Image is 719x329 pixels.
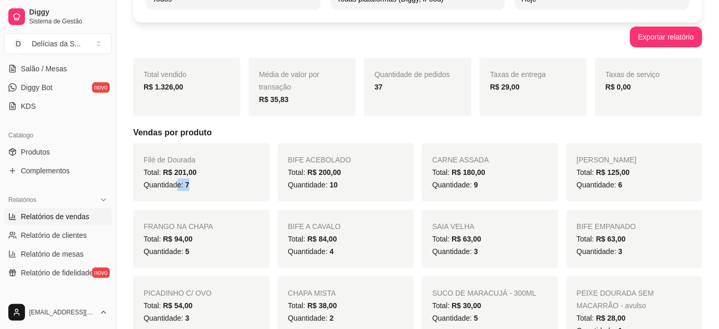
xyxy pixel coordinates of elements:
span: Filé de Dourada [144,156,196,164]
span: KDS [21,101,36,111]
a: KDS [4,98,112,115]
span: R$ 54,00 [163,301,192,310]
span: R$ 94,00 [163,235,192,243]
span: Quantidade: [288,314,334,322]
a: Relatório de mesas [4,246,112,262]
span: Total: [432,235,481,243]
div: Delícias da S ... [32,39,81,49]
div: Gerenciar [4,294,112,310]
span: R$ 201,00 [163,168,197,176]
h5: Vendas por produto [133,126,702,139]
span: 7 [185,181,189,189]
strong: R$ 35,83 [259,95,289,104]
span: Relatório de fidelidade [21,268,93,278]
a: Diggy Botnovo [4,79,112,96]
span: Quantidade: [577,247,623,256]
span: 6 [619,181,623,189]
span: 5 [185,247,189,256]
span: R$ 63,00 [452,235,481,243]
span: 3 [619,247,623,256]
span: Total: [577,168,630,176]
span: Relatórios [8,196,36,204]
span: Quantidade: [432,181,478,189]
a: Relatório de fidelidadenovo [4,264,112,281]
span: 3 [185,314,189,322]
span: Total vendido [144,70,187,79]
span: Relatório de mesas [21,249,84,259]
button: [EMAIL_ADDRESS][DOMAIN_NAME] [4,300,112,325]
span: Salão / Mesas [21,64,67,74]
span: Quantidade: [144,181,189,189]
span: Total: [288,235,337,243]
span: Sistema de Gestão [29,17,108,26]
span: R$ 84,00 [307,235,337,243]
a: Relatório de clientes [4,227,112,244]
span: SAIA VELHA [432,222,474,231]
a: Complementos [4,162,112,179]
span: Média de valor por transação [259,70,319,91]
strong: R$ 0,00 [606,83,631,91]
span: Total: [432,168,485,176]
span: Relatórios de vendas [21,211,89,222]
span: Quantidade: [288,247,334,256]
div: Catálogo [4,127,112,144]
a: DiggySistema de Gestão [4,4,112,29]
span: Total: [432,301,481,310]
span: Quantidade de pedidos [375,70,450,79]
span: BIFE A CAVALO [288,222,341,231]
span: [EMAIL_ADDRESS][DOMAIN_NAME] [29,308,95,317]
span: 10 [330,181,338,189]
span: Total: [144,168,197,176]
span: Taxas de entrega [490,70,546,79]
span: Total: [577,235,626,243]
span: 5 [474,314,478,322]
span: Total: [144,301,192,310]
a: Relatórios de vendas [4,208,112,225]
span: Relatório de clientes [21,230,87,241]
button: Select a team [4,33,112,54]
span: 2 [330,314,334,322]
a: Produtos [4,144,112,160]
span: Quantidade: [144,247,189,256]
span: Quantidade: [144,314,189,322]
span: 4 [330,247,334,256]
span: R$ 200,00 [307,168,341,176]
span: BIFE ACEBOLADO [288,156,351,164]
span: Total: [577,314,626,322]
button: Exportar relatório [630,27,702,47]
span: PICADINHO C/ OVO [144,289,212,297]
span: Quantidade: [288,181,338,189]
span: Diggy Bot [21,82,53,93]
span: [PERSON_NAME] [577,156,637,164]
span: Complementos [21,166,70,176]
strong: 37 [375,83,383,91]
span: Produtos [21,147,50,157]
span: R$ 180,00 [452,168,485,176]
span: R$ 38,00 [307,301,337,310]
span: Quantidade: [577,181,623,189]
span: BIFE EMPANADO [577,222,636,231]
span: R$ 125,00 [596,168,630,176]
span: R$ 30,00 [452,301,481,310]
span: R$ 63,00 [596,235,626,243]
span: Quantidade: [432,247,478,256]
span: Total: [144,235,192,243]
span: SUCO DE MARACUJÁ - 300ML [432,289,536,297]
span: R$ 28,00 [596,314,626,322]
span: D [13,39,23,49]
span: 9 [474,181,478,189]
span: CHAPA MISTA [288,289,336,297]
span: CARNE ASSADA [432,156,489,164]
a: Salão / Mesas [4,60,112,77]
strong: R$ 29,00 [490,83,520,91]
span: PEIXE DOURADA SEM MACARRÃO - avulso [577,289,654,310]
span: Diggy [29,8,108,17]
span: Taxas de serviço [606,70,660,79]
span: Total: [288,168,341,176]
strong: R$ 1.326,00 [144,83,183,91]
span: Total: [288,301,337,310]
span: FRANGO NA CHAPA [144,222,213,231]
span: Quantidade: [432,314,478,322]
span: 3 [474,247,478,256]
